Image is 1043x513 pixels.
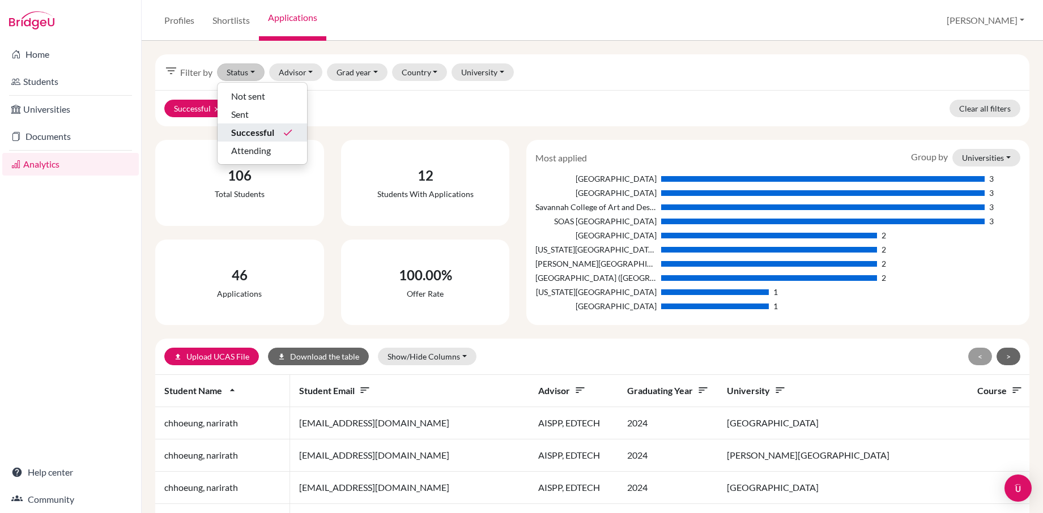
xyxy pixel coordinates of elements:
a: Documents [2,125,139,148]
div: Offer rate [399,288,452,300]
button: Successfulclear [164,100,231,117]
button: Advisor [269,63,323,81]
div: [GEOGRAPHIC_DATA] [535,300,657,312]
button: < [968,348,992,365]
a: Community [2,488,139,511]
a: Help center [2,461,139,484]
div: Most applied [527,151,595,165]
span: Filter by [180,66,212,79]
i: upload [174,353,182,361]
span: Sent [231,108,249,121]
div: 3 [989,215,994,227]
button: [PERSON_NAME] [942,10,1029,31]
button: Show/Hide Columns [378,348,476,365]
button: Not sent [218,87,307,105]
button: Attending [218,142,307,160]
div: 1 [773,286,778,298]
i: sort [697,384,709,396]
span: Advisor [538,385,586,396]
div: 3 [989,187,994,199]
div: 3 [989,173,994,185]
i: download [278,353,286,361]
div: [US_STATE][GEOGRAPHIC_DATA] [535,286,657,298]
span: Student email [299,385,371,396]
div: Group by [902,149,1029,166]
i: sort [774,384,786,396]
button: Universities [952,149,1020,166]
button: Successfuldone [218,123,307,142]
div: 2 [882,243,886,255]
div: 2 [882,258,886,270]
button: Sent [218,105,307,123]
td: AISPP, EDTECH [529,407,618,439]
td: [GEOGRAPHIC_DATA] [718,472,968,504]
div: Savannah College of Art and Design [535,201,657,213]
i: sort [359,384,371,396]
td: chhoeung, narirath [155,472,290,504]
button: Country [392,63,448,81]
div: 2 [882,272,886,284]
div: [PERSON_NAME][GEOGRAPHIC_DATA] [535,258,657,270]
td: AISPP, EDTECH [529,439,618,472]
button: > [997,348,1020,365]
button: downloadDownload the table [268,348,369,365]
td: [GEOGRAPHIC_DATA] [718,407,968,439]
td: [EMAIL_ADDRESS][DOMAIN_NAME] [290,472,529,504]
div: 3 [989,201,994,213]
div: 46 [217,265,262,285]
div: 12 [377,165,474,186]
span: Not sent [231,89,265,103]
div: Total students [215,188,265,200]
td: 2024 [618,439,718,472]
div: Status [217,82,308,165]
div: SOAS [GEOGRAPHIC_DATA] [535,215,657,227]
a: Analytics [2,153,139,176]
div: [GEOGRAPHIC_DATA] [535,173,657,185]
div: 106 [215,165,265,186]
button: Status [217,63,265,81]
td: [EMAIL_ADDRESS][DOMAIN_NAME] [290,407,529,439]
span: Successful [231,126,274,139]
i: sort [1011,384,1023,396]
i: arrow_drop_up [227,384,238,396]
a: Clear all filters [950,100,1020,117]
span: University [727,385,786,396]
span: Attending [231,144,271,157]
td: 2024 [618,407,718,439]
div: Students with applications [377,188,474,200]
div: [GEOGRAPHIC_DATA] [535,229,657,241]
div: [US_STATE][GEOGRAPHIC_DATA], [GEOGRAPHIC_DATA] [535,243,657,255]
span: Student name [164,385,238,396]
div: [GEOGRAPHIC_DATA] ([GEOGRAPHIC_DATA]) [535,272,657,284]
span: Graduating year [627,385,709,396]
img: Bridge-U [9,11,54,29]
div: 1 [773,300,778,312]
td: chhoeung, narirath [155,407,290,439]
a: Home [2,43,139,66]
span: Course [977,385,1023,396]
div: 100.00% [399,265,452,285]
a: Universities [2,98,139,121]
div: Open Intercom Messenger [1004,474,1032,502]
i: done [282,127,293,138]
div: [GEOGRAPHIC_DATA] [535,187,657,199]
a: uploadUpload UCAS File [164,348,259,365]
td: [EMAIL_ADDRESS][DOMAIN_NAME] [290,439,529,472]
i: clear [213,105,221,113]
td: 2024 [618,472,718,504]
td: AISPP, EDTECH [529,472,618,504]
a: Students [2,70,139,93]
i: filter_list [164,64,178,78]
div: 2 [882,229,886,241]
button: University [452,63,514,81]
button: Grad year [327,63,388,81]
td: chhoeung, narirath [155,439,290,472]
td: [PERSON_NAME][GEOGRAPHIC_DATA] [718,439,968,472]
div: Applications [217,288,262,300]
i: sort [574,384,586,396]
